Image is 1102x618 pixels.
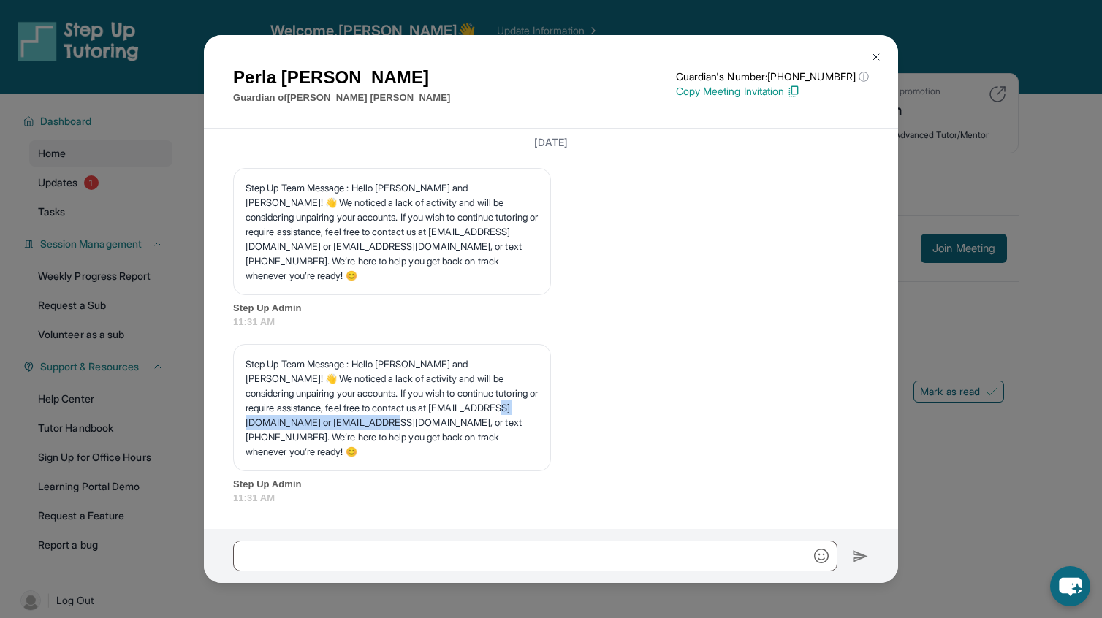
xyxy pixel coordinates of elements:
img: Send icon [852,548,869,565]
img: Emoji [814,549,829,563]
span: Step Up Admin [233,477,869,492]
img: Copy Icon [787,85,800,98]
p: Guardian of [PERSON_NAME] [PERSON_NAME] [233,91,450,105]
span: 11:31 AM [233,315,869,329]
button: chat-button [1050,566,1090,606]
span: Step Up Admin [233,301,869,316]
h1: Perla [PERSON_NAME] [233,64,450,91]
span: 11:31 AM [233,491,869,506]
img: Close Icon [870,51,882,63]
span: ⓘ [859,69,869,84]
p: Step Up Team Message : Hello [PERSON_NAME] and [PERSON_NAME]! 👋 We noticed a lack of activity and... [246,180,539,283]
h3: [DATE] [233,135,869,150]
p: Step Up Team Message : Hello [PERSON_NAME] and [PERSON_NAME]! 👋 We noticed a lack of activity and... [246,356,539,459]
p: Copy Meeting Invitation [676,84,869,99]
p: Guardian's Number: [PHONE_NUMBER] [676,69,869,84]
